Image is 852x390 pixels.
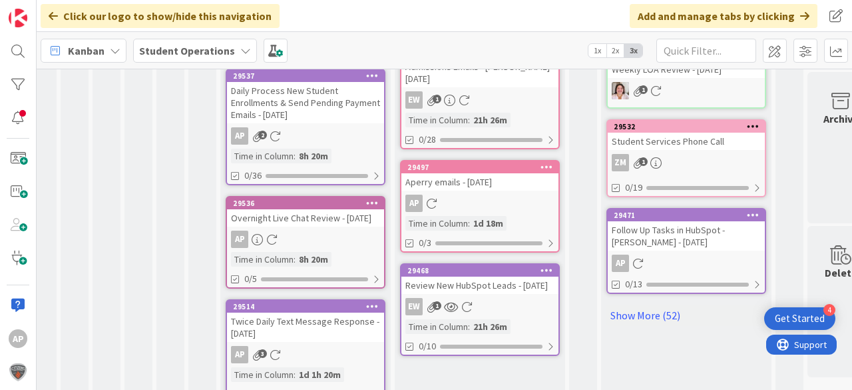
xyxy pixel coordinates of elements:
[407,163,558,172] div: 29497
[625,277,642,291] span: 0/13
[231,252,294,267] div: Time in Column
[401,298,558,315] div: EW
[227,70,384,82] div: 29537
[227,70,384,123] div: 29537Daily Process New Student Enrollments & Send Pending Payment Emails - [DATE]
[9,363,27,381] img: avatar
[606,305,766,326] a: Show More (52)
[608,255,765,272] div: AP
[639,85,648,94] span: 1
[296,149,331,163] div: 8h 20m
[296,367,344,382] div: 1d 1h 20m
[233,71,384,81] div: 29537
[405,195,423,212] div: AP
[470,319,511,334] div: 21h 26m
[227,346,384,363] div: AP
[296,252,331,267] div: 8h 20m
[468,319,470,334] span: :
[258,349,267,358] span: 3
[468,216,470,231] span: :
[227,127,384,145] div: AP
[294,252,296,267] span: :
[139,44,235,57] b: Student Operations
[588,44,606,57] span: 1x
[401,195,558,212] div: AP
[405,91,423,109] div: EW
[401,58,558,87] div: Admissions Emails - [PERSON_NAME] - [DATE]
[227,197,384,209] div: 29536
[401,265,558,277] div: 29468
[612,255,629,272] div: AP
[419,133,436,147] span: 0/28
[612,154,629,171] div: ZM
[9,329,27,348] div: AP
[227,301,384,313] div: 29514
[405,113,468,127] div: Time in Column
[606,44,624,57] span: 2x
[614,211,765,220] div: 29471
[401,265,558,294] div: 29468Review New HubSpot Leads - [DATE]
[608,209,765,221] div: 29471
[433,95,441,103] span: 1
[244,169,262,183] span: 0/36
[433,301,441,310] span: 1
[401,277,558,294] div: Review New HubSpot Leads - [DATE]
[227,82,384,123] div: Daily Process New Student Enrollments & Send Pending Payment Emails - [DATE]
[608,209,765,251] div: 29471Follow Up Tasks in HubSpot - [PERSON_NAME] - [DATE]
[608,82,765,99] div: EW
[233,199,384,208] div: 29536
[401,173,558,191] div: Aperry emails - [DATE]
[823,304,835,316] div: 4
[470,216,507,231] div: 1d 18m
[608,221,765,251] div: Follow Up Tasks in HubSpot - [PERSON_NAME] - [DATE]
[624,44,642,57] span: 3x
[764,307,835,330] div: Open Get Started checklist, remaining modules: 4
[614,122,765,131] div: 29532
[231,149,294,163] div: Time in Column
[405,319,468,334] div: Time in Column
[68,43,105,59] span: Kanban
[419,236,431,250] span: 0/3
[227,231,384,248] div: AP
[41,4,280,28] div: Click our logo to show/hide this navigation
[28,2,61,18] span: Support
[227,313,384,342] div: Twice Daily Text Message Response - [DATE]
[227,197,384,227] div: 29536Overnight Live Chat Review - [DATE]
[608,133,765,150] div: Student Services Phone Call
[294,149,296,163] span: :
[258,131,267,139] span: 2
[775,312,825,325] div: Get Started
[630,4,817,28] div: Add and manage tabs by clicking
[639,157,648,166] span: 1
[401,161,558,173] div: 29497
[401,91,558,109] div: EW
[227,301,384,342] div: 29514Twice Daily Text Message Response - [DATE]
[608,121,765,150] div: 29532Student Services Phone Call
[233,302,384,311] div: 29514
[407,266,558,275] div: 29468
[405,216,468,231] div: Time in Column
[231,127,248,145] div: AP
[227,209,384,227] div: Overnight Live Chat Review - [DATE]
[608,154,765,171] div: ZM
[231,367,294,382] div: Time in Column
[608,121,765,133] div: 29532
[419,339,436,353] span: 0/10
[656,39,756,63] input: Quick Filter...
[470,113,511,127] div: 21h 26m
[625,181,642,195] span: 0/19
[405,298,423,315] div: EW
[612,82,629,99] img: EW
[9,9,27,27] img: Visit kanbanzone.com
[401,161,558,191] div: 29497Aperry emails - [DATE]
[468,113,470,127] span: :
[608,61,765,78] div: Weekly LOA Review - [DATE]
[231,231,248,248] div: AP
[294,367,296,382] span: :
[244,272,257,286] span: 0/5
[231,346,248,363] div: AP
